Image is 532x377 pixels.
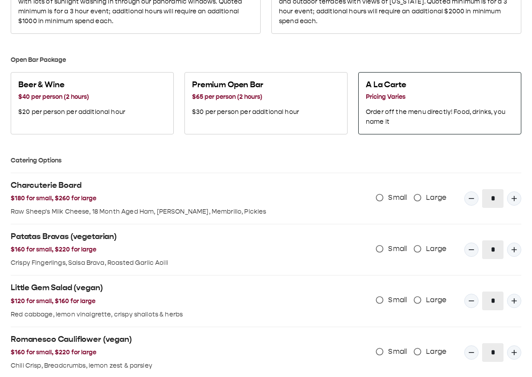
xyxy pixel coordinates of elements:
span: Small [388,243,407,254]
div: Quantity Input [464,240,521,259]
h2: Beer & Wine [18,80,125,90]
span: Large [426,346,446,357]
span: Large [426,192,446,203]
p: $30 per person per additional hour [192,107,299,117]
button: Beer & Wine [11,72,174,134]
h3: Pricing Varies [366,92,514,102]
h3: $160 for small, $220 for large [11,348,349,357]
div: Quantity Input [464,189,521,208]
p: Red cabbage, lemon vinaigrette, crispy shallots & herbs [11,310,349,320]
h3: $120 for small, $160 for large [11,296,349,306]
h3: Open Bar Package [11,55,521,65]
h3: $160 for small, $220 for large [11,245,349,255]
h2: A La Carte [366,80,514,90]
h2: Premium Open Bar [192,80,299,90]
p: Raw Sheep's Milk Cheese, 18 Month Aged Ham, [PERSON_NAME], Membrillo, Pickles [11,207,349,217]
h2: Patatas Bravas (vegetarian) [11,231,349,242]
p: Crispy Fingerlings, Salsa Brava, Roasted Garlic Aoili [11,258,349,268]
p: Chili Crisp, Breadcrumbs, lemon zest & parsley [11,361,349,371]
h3: $180 for small, $260 for large [11,194,349,203]
h2: Charcuterie Board [11,180,349,191]
div: Quantity Input [464,343,521,362]
span: Small [388,346,407,357]
div: Select one [11,72,521,134]
h2: Little Gem Salad (vegan) [11,283,349,293]
h3: $40 per person (2 hours) [18,92,125,102]
button: A La Carte [358,72,521,134]
span: Large [426,295,446,305]
p: Order off the menu directly! Food, drinks, you name it [366,107,514,127]
h3: Catering Options [11,156,521,166]
span: Small [388,295,407,305]
span: Large [426,243,446,254]
p: $20 per person per additional hour [18,107,125,117]
span: Small [388,192,407,203]
h2: Romanesco Cauliflower (vegan) [11,334,349,345]
div: Quantity Input [464,292,521,310]
button: Premium Open Bar [184,72,348,134]
h3: $65 per person (2 hours) [192,92,299,102]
